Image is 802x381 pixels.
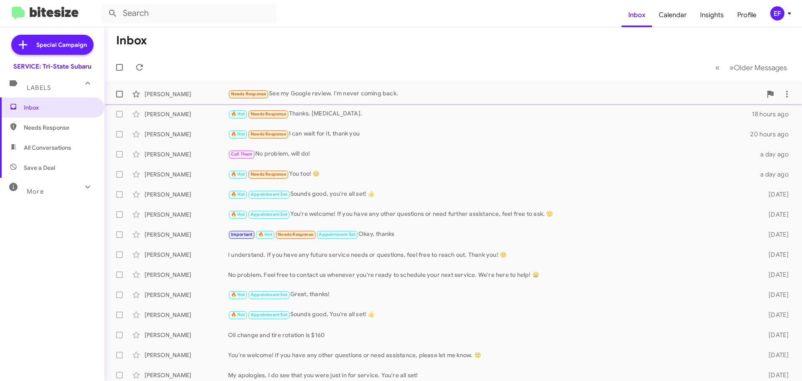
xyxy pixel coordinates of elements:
span: Appointment Set [251,212,287,217]
span: More [27,188,44,195]
div: [PERSON_NAME] [145,291,228,299]
button: Previous [710,59,725,76]
div: [PERSON_NAME] [145,170,228,179]
div: [PERSON_NAME] [145,150,228,159]
div: [PERSON_NAME] [145,331,228,339]
div: [PERSON_NAME] [145,210,228,219]
span: Appointment Set [251,292,287,297]
a: Calendar [652,3,693,27]
div: [DATE] [755,331,795,339]
div: [PERSON_NAME] [145,110,228,118]
span: Older Messages [734,63,787,72]
span: Needs Response [278,232,313,237]
div: [DATE] [755,251,795,259]
div: My apologies, I do see that you were just in for service. You're all set! [228,371,755,379]
span: 🔥 Hot [231,312,245,317]
div: You're welcome! If you have any other questions or need assistance, please let me know. 🙂 [228,351,755,359]
div: [PERSON_NAME] [145,351,228,359]
div: No problem, Feel free to contact us whenever you're ready to schedule your next service. We're he... [228,271,755,279]
div: [PERSON_NAME] [145,311,228,319]
div: Okay, thanks [228,230,755,239]
a: Insights [693,3,731,27]
span: » [729,62,734,73]
div: No problem, will do! [228,149,755,159]
div: [PERSON_NAME] [145,251,228,259]
span: All Conversations [24,143,71,152]
div: I can wait for it, thank you [228,129,750,139]
div: You're welcome! If you have any other questions or need further assistance, feel free to ask. 🙂 [228,210,755,219]
span: 🔥 Hot [231,292,245,297]
span: Appointment Set [319,232,355,237]
span: Needs Response [251,171,286,177]
button: EF [763,6,793,20]
div: [DATE] [755,230,795,239]
span: 🔥 Hot [231,131,245,137]
span: Labels [27,84,51,92]
div: Oil change and tire rotation is $160 [228,331,755,339]
span: Special Campaign [36,41,87,49]
span: Needs Response [231,91,266,97]
div: 18 hours ago [752,110,795,118]
span: 🔥 Hot [258,232,272,237]
div: [PERSON_NAME] [145,130,228,138]
div: a day ago [755,150,795,159]
a: Special Campaign [11,35,94,55]
span: « [715,62,720,73]
div: See my Google review. I'm never coming back. [228,89,762,99]
span: Appointment Set [251,312,287,317]
a: Profile [731,3,763,27]
nav: Page navigation example [711,59,792,76]
span: 🔥 Hot [231,171,245,177]
div: SERVICE: Tri-State Subaru [13,62,91,71]
div: [DATE] [755,271,795,279]
span: Inbox [24,103,95,112]
div: [DATE] [755,190,795,199]
span: 🔥 Hot [231,212,245,217]
div: [DATE] [755,311,795,319]
div: [DATE] [755,291,795,299]
span: Important [231,232,253,237]
input: Search [101,3,277,23]
div: Sounds good, you're all set! 👍 [228,189,755,199]
div: Thanks. [MEDICAL_DATA]. [228,109,752,119]
span: Needs Response [24,123,95,132]
div: [PERSON_NAME] [145,190,228,199]
a: Inbox [622,3,652,27]
div: 20 hours ago [750,130,795,138]
button: Next [724,59,792,76]
div: Great, thanks! [228,290,755,299]
div: I understand. If you have any future service needs or questions, feel free to reach out. Thank yo... [228,251,755,259]
div: [PERSON_NAME] [145,90,228,98]
div: [PERSON_NAME] [145,230,228,239]
div: [DATE] [755,351,795,359]
span: Call Them [231,151,253,157]
div: [DATE] [755,371,795,379]
div: a day ago [755,170,795,179]
div: [PERSON_NAME] [145,371,228,379]
span: Needs Response [251,131,286,137]
div: You too! 😊 [228,169,755,179]
div: EF [770,6,784,20]
span: Save a Deal [24,164,55,172]
div: [DATE] [755,210,795,219]
span: Appointment Set [251,192,287,197]
div: [PERSON_NAME] [145,271,228,279]
span: 🔥 Hot [231,192,245,197]
div: Sounds good, You're all set! 👍 [228,310,755,320]
span: Needs Response [251,111,286,117]
span: 🔥 Hot [231,111,245,117]
h1: Inbox [116,34,147,47]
